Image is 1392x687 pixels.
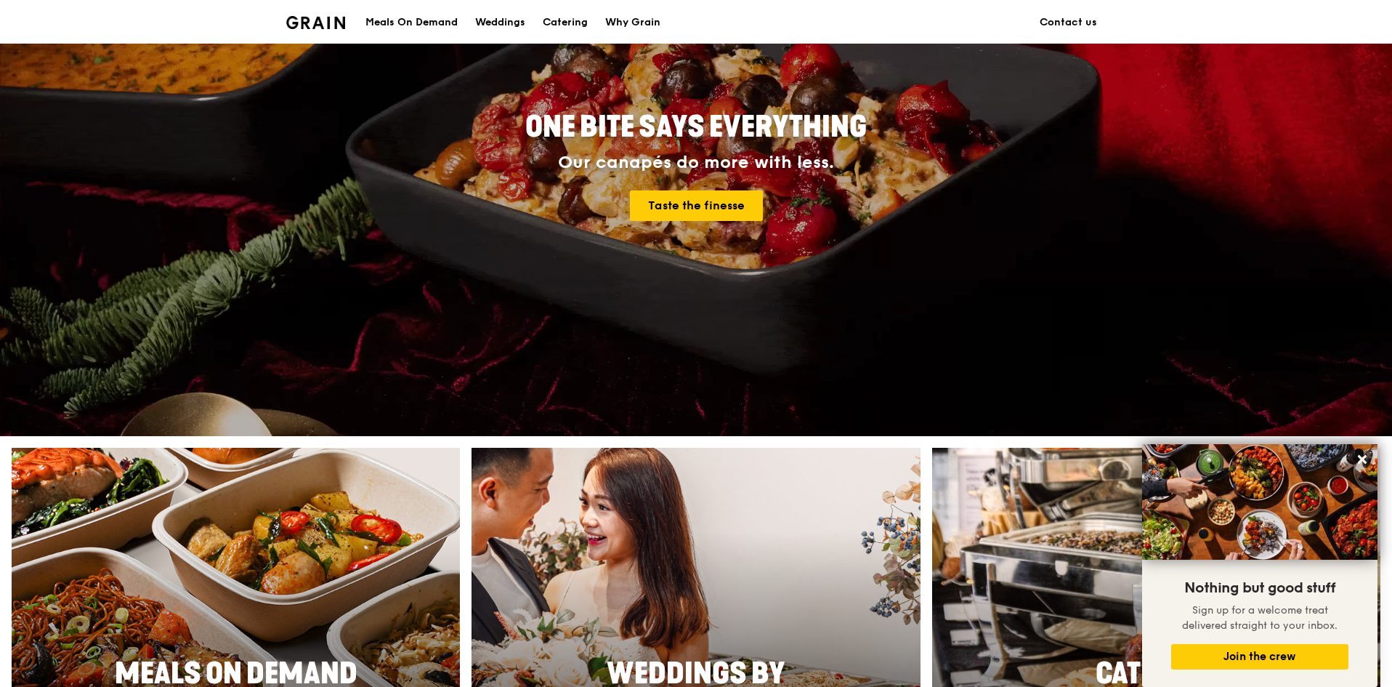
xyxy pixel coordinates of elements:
span: Sign up for a welcome treat delivered straight to your inbox. [1182,604,1338,632]
span: Nothing but good stuff [1184,579,1335,597]
span: ONE BITE SAYS EVERYTHING [525,110,867,145]
div: Catering [543,1,588,44]
a: Contact us [1031,1,1106,44]
div: Our canapés do more with less. [434,153,958,173]
a: Why Grain [596,1,669,44]
button: Join the crew [1171,644,1348,670]
div: Meals On Demand [365,1,458,44]
img: DSC07876-Edit02-Large.jpeg [1142,444,1377,560]
div: Weddings [475,1,525,44]
a: Weddings [466,1,534,44]
div: Why Grain [605,1,660,44]
a: Taste the finesse [630,190,763,221]
button: Close [1351,448,1374,471]
a: Catering [534,1,596,44]
img: Grain [286,16,345,29]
